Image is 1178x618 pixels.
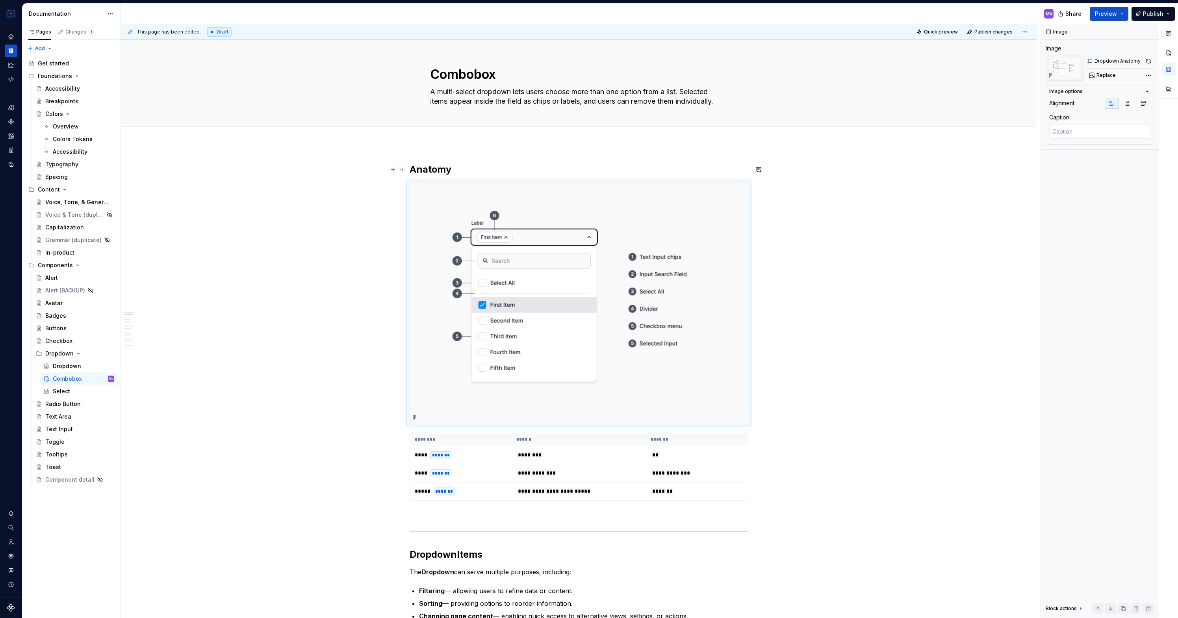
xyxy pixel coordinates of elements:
button: Replace [1087,70,1119,81]
span: 1 [88,29,94,35]
div: Dropdown Anatomy [1095,58,1141,64]
a: Alert (BACKUP) [33,284,117,297]
a: Settings [5,550,17,562]
div: Home [5,30,17,43]
div: Combobox [53,375,82,383]
div: Text Area [45,413,71,421]
button: Image options [1049,88,1150,95]
a: Radio Button [33,398,117,410]
button: Contact support [5,564,17,577]
p: The can serve multiple purposes, including: [410,567,748,577]
div: Dropdown [33,347,117,360]
a: Assets [5,130,17,142]
div: Content [25,183,117,196]
a: Spacing [33,171,117,183]
a: Toggle [33,436,117,448]
button: Share [1054,7,1087,21]
button: Publish [1132,7,1175,21]
img: 20d0a9cb-2f26-4e88-8ea8-6e03a766e3b0.png [410,182,748,423]
a: Overview [40,120,117,133]
div: Select [53,387,70,395]
div: In-product [45,249,74,257]
div: Text Input [45,425,73,433]
a: Accessibility [40,145,117,158]
textarea: A multi-select dropdown lets users choose more than one option from a list. Selected items appear... [429,86,726,108]
button: Search ⌘K [5,521,17,534]
div: Colors [45,110,63,118]
span: Add [35,45,45,52]
div: Components [5,115,17,128]
div: Capitalization [45,223,84,231]
a: Capitalization [33,221,117,234]
a: Grammar (duplicate) [33,234,117,246]
a: Documentation [5,45,17,57]
button: Preview [1090,7,1128,21]
a: In-product [33,246,117,259]
button: Publish changes [965,26,1016,37]
span: Quick preview [924,29,958,35]
div: Breakpoints [45,97,78,105]
div: Image options [1049,88,1083,95]
span: Preview [1095,10,1117,18]
div: MV [109,375,113,383]
div: Badges [45,312,66,320]
div: Toggle [45,438,65,446]
div: Block actions [1046,603,1084,614]
div: Typography [45,160,78,168]
a: Tooltips [33,448,117,461]
strong: Dropdown [410,549,457,560]
strong: Sorting [419,599,442,607]
span: This page has been edited. [137,29,201,35]
a: Code automation [5,73,17,86]
div: Get started [38,60,69,67]
div: Components [25,259,117,272]
a: Storybook stories [5,144,17,156]
a: Invite team [5,536,17,548]
a: Avatar [33,297,117,309]
div: Page tree [25,57,117,486]
a: Data sources [5,158,17,171]
button: Notifications [5,507,17,520]
span: Share [1065,10,1082,18]
div: Content [38,186,60,194]
a: Toast [33,461,117,473]
a: Supernova Logo [7,604,15,612]
textarea: Combobox [429,65,726,84]
button: Add [25,43,55,54]
a: Select [40,385,117,398]
a: Design tokens [5,101,17,114]
a: Voice & Tone (duplicate) [33,208,117,221]
img: 17077652-375b-4f2c-92b0-528c72b71ea0.png [6,9,16,19]
div: Analytics [5,59,17,71]
a: Component detail [33,473,117,486]
strong: Dropdown [421,568,454,576]
div: Tooltips [45,450,68,458]
a: Colors Tokens [40,133,117,145]
div: Component detail [45,476,95,484]
div: Foundations [38,72,72,80]
p: — providing options to reorder information. [419,599,748,608]
a: Badges [33,309,117,322]
div: Image [1046,45,1061,52]
div: Voice & Tone (duplicate) [45,211,104,219]
a: Colors [33,108,117,120]
a: Checkbox [33,335,117,347]
a: ComboboxMV [40,372,117,385]
a: Text Area [33,410,117,423]
div: Documentation [29,10,103,18]
button: Quick preview [914,26,961,37]
div: Accessibility [53,148,87,156]
a: Typography [33,158,117,171]
a: Alert [33,272,117,284]
p: — allowing users to refine data or content. [419,586,748,596]
div: Spacing [45,173,68,181]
